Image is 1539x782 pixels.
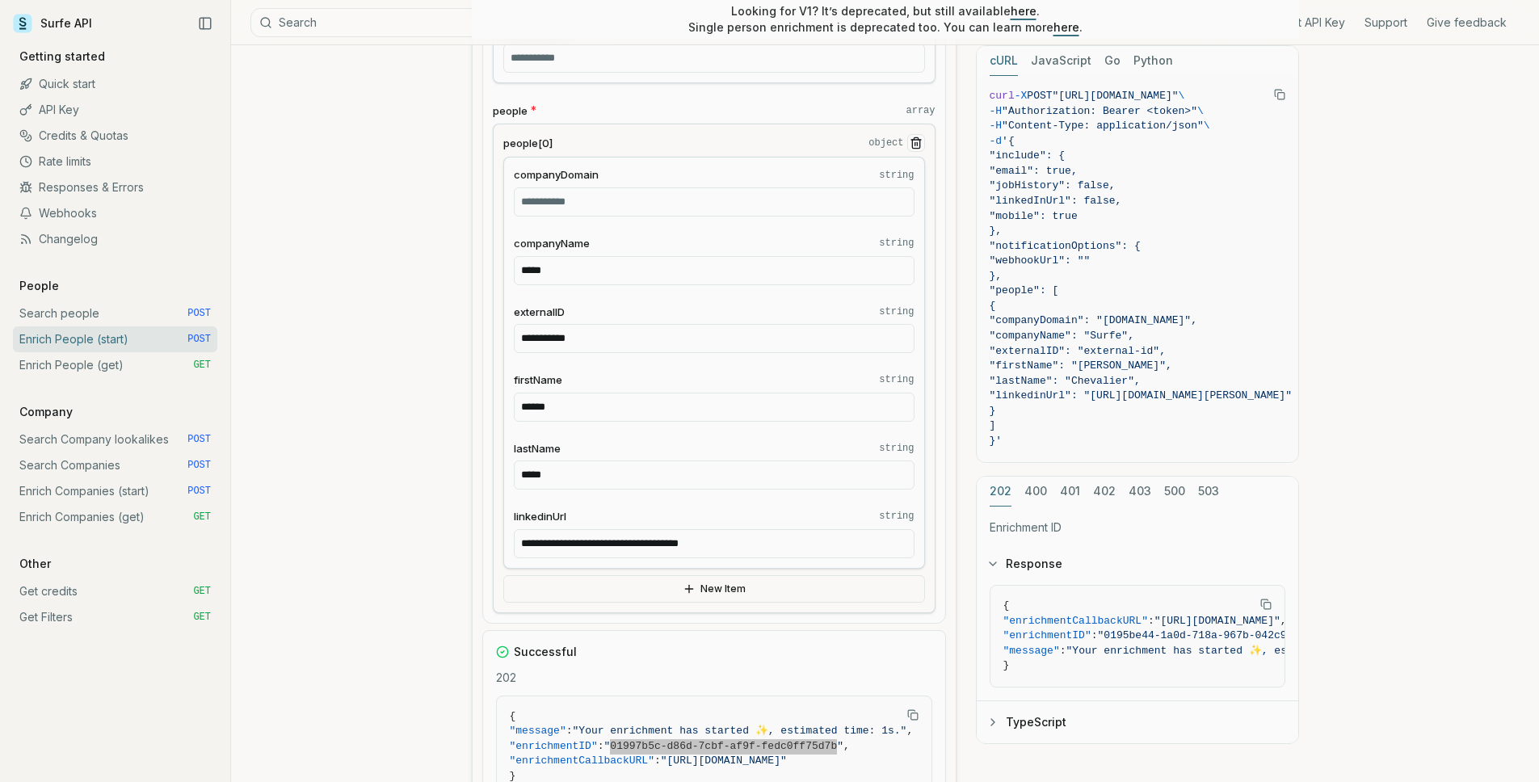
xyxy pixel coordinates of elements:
[1053,20,1079,34] a: here
[990,405,996,417] span: }
[990,419,996,431] span: ]
[990,254,1091,267] span: "webhookUrl": ""
[990,179,1116,191] span: "jobHistory": false,
[503,136,553,151] span: people[0]
[503,575,925,603] button: New Item
[13,200,217,226] a: Webhooks
[187,485,211,498] span: POST
[1027,90,1052,102] span: POST
[907,134,925,152] button: Remove Item
[187,459,211,472] span: POST
[868,137,903,149] code: object
[990,345,1166,357] span: "externalID": "external-id",
[879,237,914,250] code: string
[1091,629,1098,641] span: :
[510,770,516,782] span: }
[1003,629,1091,641] span: "enrichmentID"
[879,305,914,318] code: string
[13,48,111,65] p: Getting started
[566,725,573,737] span: :
[13,301,217,326] a: Search people POST
[13,226,217,252] a: Changelog
[661,755,787,767] span: "[URL][DOMAIN_NAME]"
[13,71,217,97] a: Quick start
[1104,46,1121,76] button: Go
[990,300,996,312] span: {
[13,123,217,149] a: Credits & Quotas
[879,510,914,523] code: string
[990,225,1003,237] span: },
[13,97,217,123] a: API Key
[1093,477,1116,507] button: 402
[514,167,599,183] span: companyDomain
[573,725,907,737] span: "Your enrichment has started ✨, estimated time: 1s."
[1427,15,1507,31] a: Give feedback
[187,433,211,446] span: POST
[1268,82,1292,107] button: Copy Text
[13,11,92,36] a: Surfe API
[13,504,217,530] a: Enrich Companies (get) GET
[990,284,1059,296] span: "people": [
[990,135,1003,147] span: -d
[13,478,217,504] a: Enrich Companies (start) POST
[990,46,1018,76] button: cURL
[193,611,211,624] span: GET
[1179,90,1185,102] span: \
[510,710,516,722] span: {
[688,3,1083,36] p: Looking for V1? It’s deprecated, but still available . Single person enrichment is deprecated too...
[13,427,217,452] a: Search Company lookalikes POST
[879,373,914,386] code: string
[1129,477,1151,507] button: 403
[990,435,1003,447] span: }'
[977,543,1298,585] button: Response
[13,578,217,604] a: Get credits GET
[1066,645,1444,657] span: "Your enrichment has started ✨, estimated time: 2 seconds."
[1254,592,1278,616] button: Copy Text
[906,104,935,117] code: array
[514,305,565,320] span: externalID
[13,556,57,572] p: Other
[187,307,211,320] span: POST
[250,8,654,37] button: Search⌘K
[1003,645,1060,657] span: "message"
[13,604,217,630] a: Get Filters GET
[510,725,566,737] span: "message"
[1148,615,1154,627] span: :
[990,519,1285,536] p: Enrichment ID
[654,755,661,767] span: :
[510,740,598,752] span: "enrichmentID"
[1015,90,1028,102] span: -X
[843,740,850,752] span: ,
[990,90,1015,102] span: curl
[1283,15,1345,31] a: Get API Key
[496,670,932,686] p: 202
[1060,477,1080,507] button: 401
[193,511,211,523] span: GET
[1024,477,1047,507] button: 400
[1060,645,1066,657] span: :
[990,477,1011,507] button: 202
[193,11,217,36] button: Collapse Sidebar
[13,326,217,352] a: Enrich People (start) POST
[906,725,913,737] span: ,
[514,509,566,524] span: linkedinUrl
[1364,15,1407,31] a: Support
[1002,135,1015,147] span: '{
[990,165,1078,177] span: "email": true,
[493,103,528,119] span: people
[13,352,217,378] a: Enrich People (get) GET
[901,703,925,727] button: Copy Text
[193,585,211,598] span: GET
[496,644,932,660] div: Successful
[1053,90,1179,102] span: "[URL][DOMAIN_NAME]"
[990,314,1197,326] span: "companyDomain": "[DOMAIN_NAME]",
[990,375,1141,387] span: "lastName": "Chevalier",
[990,210,1078,222] span: "mobile": true
[1011,4,1037,18] a: here
[1098,629,1337,641] span: "0195be44-1a0d-718a-967b-042c9d17ffd7"
[514,441,561,456] span: lastName
[1003,615,1148,627] span: "enrichmentCallbackURL"
[1154,615,1280,627] span: "[URL][DOMAIN_NAME]"
[1002,105,1197,117] span: "Authorization: Bearer <token>"
[990,105,1003,117] span: -H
